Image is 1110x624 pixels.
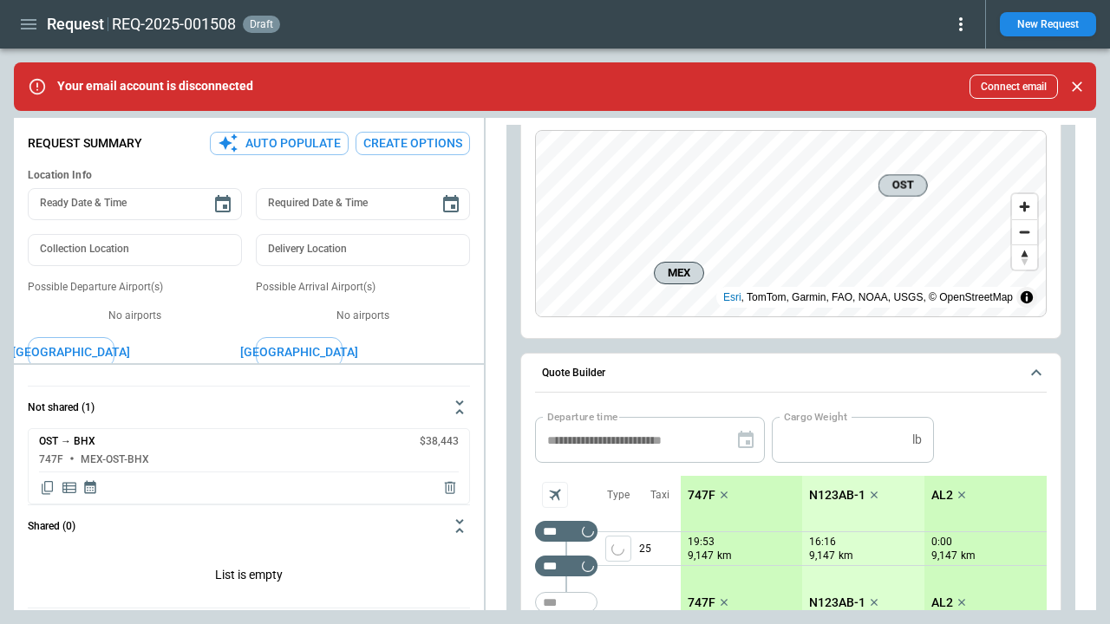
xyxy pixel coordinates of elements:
span: Copy quote content [39,479,56,497]
span: Delete quote [441,479,459,497]
button: Quote Builder [535,354,1047,393]
p: Possible Departure Airport(s) [28,280,242,295]
label: Cargo Weight [784,409,847,424]
span: Display quote schedule [82,479,98,497]
h6: OST → BHX [39,436,95,447]
p: AL2 [931,595,953,610]
button: Connect email [970,75,1058,99]
button: Zoom in [1012,194,1037,219]
button: Close [1065,75,1089,99]
span: Display detailed quote content [61,479,78,497]
div: Not shared (1) [28,428,470,504]
h2: REQ-2025-001508 [112,14,236,35]
h6: Shared (0) [28,521,75,532]
p: N123AB-1 [809,595,865,610]
button: Shared (0) [28,505,470,547]
p: 747F [688,595,715,610]
button: Not shared (1) [28,387,470,428]
h6: Not shared (1) [28,402,95,413]
button: Reset bearing to north [1012,244,1037,270]
p: 9,147 [931,549,957,563]
p: Request Summary [28,136,142,151]
button: Auto Populate [210,132,349,155]
summary: Toggle attribution [1016,287,1037,308]
h6: Location Info [28,169,470,182]
div: Too short [535,521,597,542]
p: km [961,549,976,563]
p: km [839,549,853,563]
p: 747F [688,488,715,503]
div: Too short [535,592,597,613]
span: Type of sector [605,536,631,562]
button: Choose date [206,187,240,222]
button: Choose date [434,187,468,222]
p: List is empty [28,547,470,608]
button: New Request [1000,12,1096,36]
p: Your email account is disconnected [57,79,253,94]
h6: Quote Builder [542,367,605,379]
p: 0:00 [931,536,952,549]
div: Too short [535,556,597,576]
p: Taxi [650,488,669,503]
p: N123AB-1 [809,488,865,503]
button: left aligned [605,536,631,562]
span: OST [885,177,919,194]
h6: $38,443 [420,436,459,447]
p: No airports [28,309,242,323]
p: No airports [256,309,470,323]
p: 19:53 [688,536,715,549]
label: Departure time [547,409,618,424]
p: km [717,549,732,563]
p: 9,147 [688,549,714,563]
div: Not shared (1) [28,547,470,608]
p: 9,147 [809,549,835,563]
h6: 747F [39,454,63,465]
p: Type [607,488,630,503]
canvas: Map [536,131,1046,316]
p: 16:16 [809,536,836,549]
div: dismiss [1065,68,1089,106]
button: Zoom out [1012,219,1037,244]
button: [GEOGRAPHIC_DATA] [28,337,114,367]
p: 25 [639,532,681,565]
a: Esri [723,291,741,303]
button: Create Options [356,132,470,155]
p: AL2 [931,488,953,503]
span: draft [246,18,277,30]
p: lb [912,432,922,447]
h1: Request [47,14,104,35]
div: , TomTom, Garmin, FAO, NOAA, USGS, © OpenStreetMap [723,289,1013,306]
button: [GEOGRAPHIC_DATA] [256,337,343,367]
h6: MEX-OST-BHX [81,454,149,465]
span: Aircraft selection [542,482,568,508]
p: Possible Arrival Airport(s) [256,280,470,295]
span: MEX [662,264,696,282]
